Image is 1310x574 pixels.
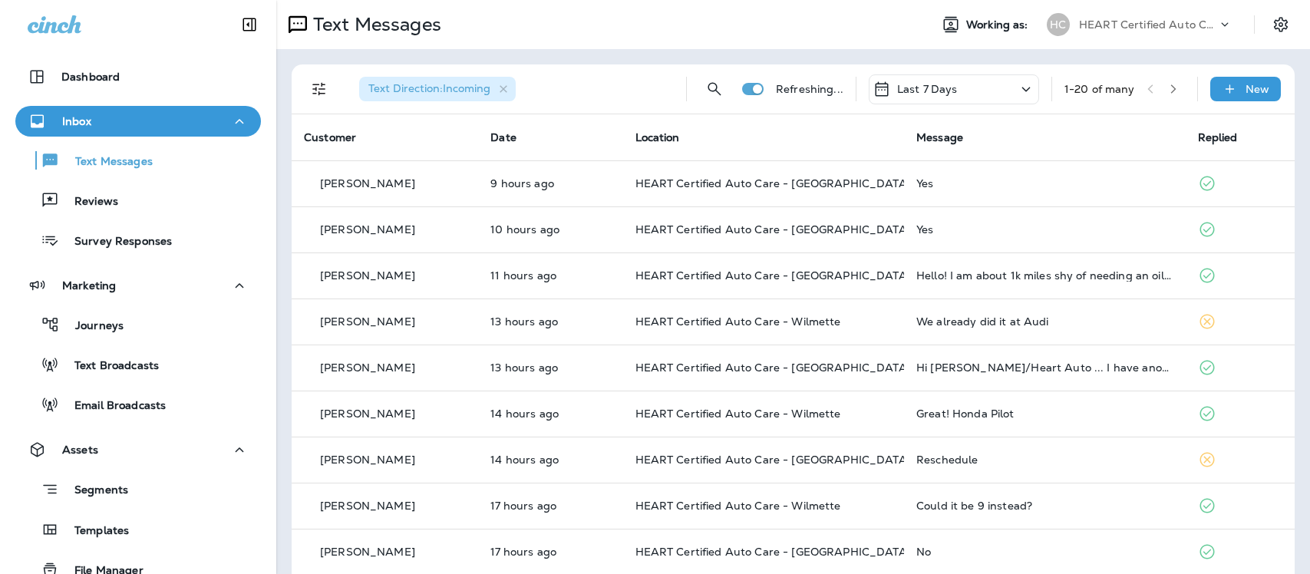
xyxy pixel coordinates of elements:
[62,115,91,127] p: Inbox
[61,71,120,83] p: Dashboard
[307,13,441,36] p: Text Messages
[320,454,415,466] p: [PERSON_NAME]
[699,74,730,104] button: Search Messages
[635,223,911,236] span: HEART Certified Auto Care - [GEOGRAPHIC_DATA]
[1246,83,1269,95] p: New
[59,195,118,209] p: Reviews
[490,454,610,466] p: Sep 29, 2025 01:19 PM
[1079,18,1217,31] p: HEART Certified Auto Care
[635,269,911,282] span: HEART Certified Auto Care - [GEOGRAPHIC_DATA]
[59,483,128,499] p: Segments
[635,453,911,467] span: HEART Certified Auto Care - [GEOGRAPHIC_DATA]
[62,279,116,292] p: Marketing
[62,444,98,456] p: Assets
[897,83,958,95] p: Last 7 Days
[490,315,610,328] p: Sep 29, 2025 03:03 PM
[916,407,1173,420] div: Great! Honda Pilot
[916,130,963,144] span: Message
[490,500,610,512] p: Sep 29, 2025 10:53 AM
[59,359,159,374] p: Text Broadcasts
[916,546,1173,558] div: No
[1198,130,1238,144] span: Replied
[916,177,1173,190] div: Yes
[15,308,261,341] button: Journeys
[368,81,490,95] span: Text Direction : Incoming
[490,177,610,190] p: Sep 29, 2025 07:01 PM
[635,499,841,513] span: HEART Certified Auto Care - Wilmette
[15,106,261,137] button: Inbox
[916,361,1173,374] div: Hi Kieesha/Heart Auto ... I have another follow-up question for Sam from my visit on Aug. 1. I ne...
[320,546,415,558] p: [PERSON_NAME]
[60,319,124,334] p: Journeys
[490,130,516,144] span: Date
[490,361,610,374] p: Sep 29, 2025 02:32 PM
[304,74,335,104] button: Filters
[635,130,680,144] span: Location
[320,177,415,190] p: [PERSON_NAME]
[359,77,516,101] div: Text Direction:Incoming
[916,454,1173,466] div: Reschedule
[320,315,415,328] p: [PERSON_NAME]
[304,130,356,144] span: Customer
[1047,13,1070,36] div: HC
[15,348,261,381] button: Text Broadcasts
[15,270,261,301] button: Marketing
[966,18,1031,31] span: Working as:
[916,500,1173,512] div: Could it be 9 instead?
[15,473,261,506] button: Segments
[59,524,129,539] p: Templates
[15,513,261,546] button: Templates
[320,407,415,420] p: [PERSON_NAME]
[320,500,415,512] p: [PERSON_NAME]
[59,399,166,414] p: Email Broadcasts
[635,407,841,421] span: HEART Certified Auto Care - Wilmette
[15,434,261,465] button: Assets
[60,155,153,170] p: Text Messages
[15,388,261,421] button: Email Broadcasts
[635,545,911,559] span: HEART Certified Auto Care - [GEOGRAPHIC_DATA]
[916,269,1173,282] div: Hello! I am about 1k miles shy of needing an oil change can I get scheduled for the end of Novemb...
[59,235,172,249] p: Survey Responses
[228,9,271,40] button: Collapse Sidebar
[635,361,911,374] span: HEART Certified Auto Care - [GEOGRAPHIC_DATA]
[635,315,841,328] span: HEART Certified Auto Care - Wilmette
[1267,11,1295,38] button: Settings
[490,269,610,282] p: Sep 29, 2025 05:01 PM
[15,144,261,176] button: Text Messages
[15,224,261,256] button: Survey Responses
[15,184,261,216] button: Reviews
[320,361,415,374] p: [PERSON_NAME]
[916,223,1173,236] div: Yes
[320,269,415,282] p: [PERSON_NAME]
[490,223,610,236] p: Sep 29, 2025 05:24 PM
[776,83,843,95] p: Refreshing...
[635,176,911,190] span: HEART Certified Auto Care - [GEOGRAPHIC_DATA]
[1064,83,1135,95] div: 1 - 20 of many
[320,223,415,236] p: [PERSON_NAME]
[490,546,610,558] p: Sep 29, 2025 10:40 AM
[916,315,1173,328] div: We already did it at Audi
[490,407,610,420] p: Sep 29, 2025 01:44 PM
[15,61,261,92] button: Dashboard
